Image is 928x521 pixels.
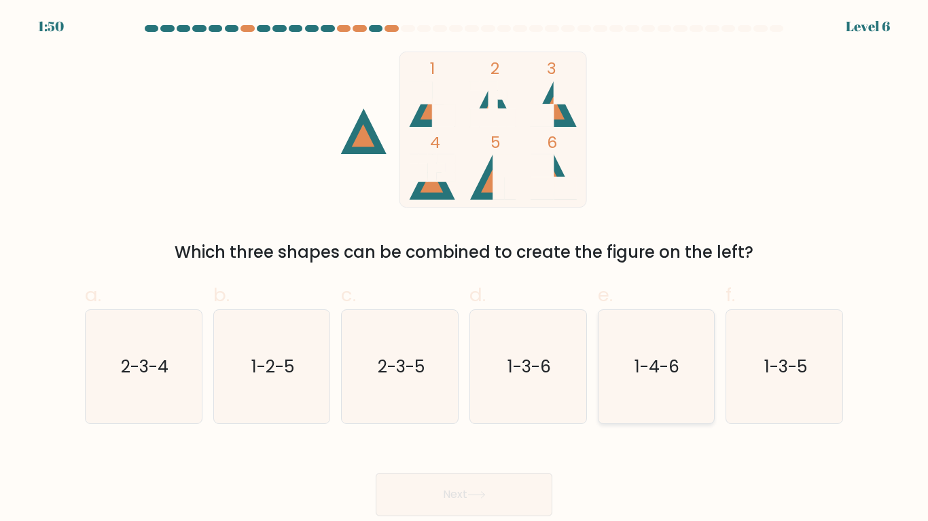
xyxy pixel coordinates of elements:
text: 1-3-6 [507,355,551,379]
text: 2-3-5 [378,355,425,379]
div: 1:50 [38,16,64,37]
span: c. [341,282,356,308]
tspan: 1 [430,57,435,79]
div: Which three shapes can be combined to create the figure on the left? [93,240,835,265]
tspan: 4 [430,131,440,153]
text: 2-3-4 [121,355,168,379]
span: e. [598,282,613,308]
tspan: 2 [491,57,500,79]
span: f. [726,282,735,308]
tspan: 3 [548,57,557,79]
span: d. [469,282,486,308]
tspan: 6 [548,131,558,153]
tspan: 5 [491,132,501,154]
button: Next [376,473,552,516]
div: Level 6 [846,16,890,37]
text: 1-4-6 [635,355,680,379]
span: b. [213,282,230,308]
span: a. [85,282,101,308]
text: 1-2-5 [251,355,294,379]
text: 1-3-5 [764,355,807,379]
